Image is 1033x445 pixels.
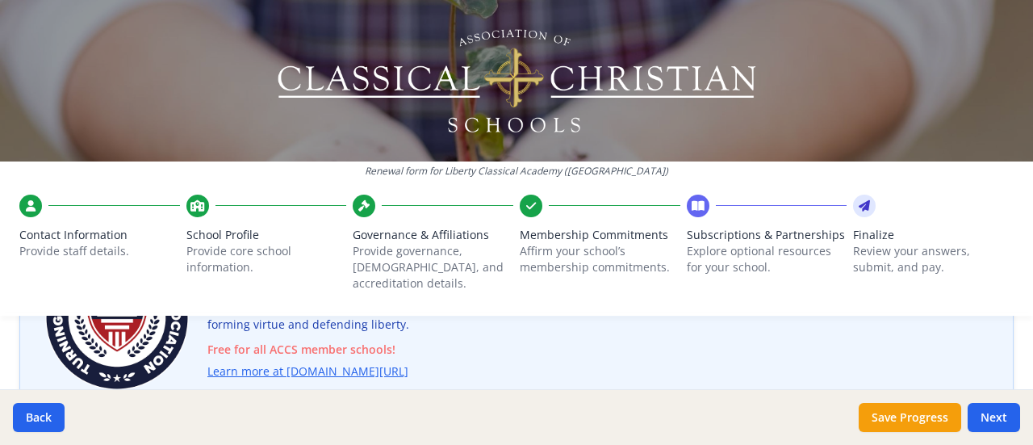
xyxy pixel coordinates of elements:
p: Provide staff details. [19,243,180,259]
button: Back [13,403,65,432]
p: Provide governance, [DEMOGRAPHIC_DATA], and accreditation details. [353,243,513,292]
p: Explore optional resources for your school. [687,243,847,275]
img: Logo [275,24,759,137]
p: Provide core school information. [186,243,347,275]
span: Finalize [853,227,1014,243]
span: Contact Information [19,227,180,243]
button: Next [968,403,1020,432]
span: Governance & Affiliations [353,227,513,243]
span: Membership Commitments [520,227,680,243]
button: Save Progress [859,403,961,432]
p: Turning Point Education Association (TPEA) partners with ACCS to strengthen schools rooted in , ,... [207,279,993,381]
a: Learn more at [DOMAIN_NAME][URL] [207,363,408,381]
span: School Profile [186,227,347,243]
span: Free for all ACCS member schools! [207,341,993,359]
p: Affirm your school’s membership commitments. [520,243,680,275]
span: Subscriptions & Partnerships [687,227,847,243]
p: Review your answers, submit, and pay. [853,243,1014,275]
